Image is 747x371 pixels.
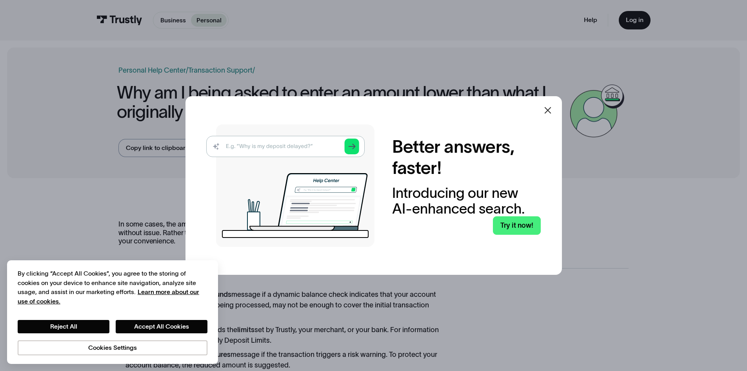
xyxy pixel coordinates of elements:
[116,320,207,333] button: Accept All Cookies
[7,260,218,364] div: Cookie banner
[18,269,207,306] div: By clicking “Accept All Cookies”, you agree to the storing of cookies on your device to enhance s...
[18,340,207,355] button: Cookies Settings
[392,136,541,179] h2: Better answers, faster!
[18,269,207,355] div: Privacy
[493,216,541,235] a: Try it now!
[392,185,541,216] div: Introducing our new AI-enhanced search.
[18,320,109,333] button: Reject All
